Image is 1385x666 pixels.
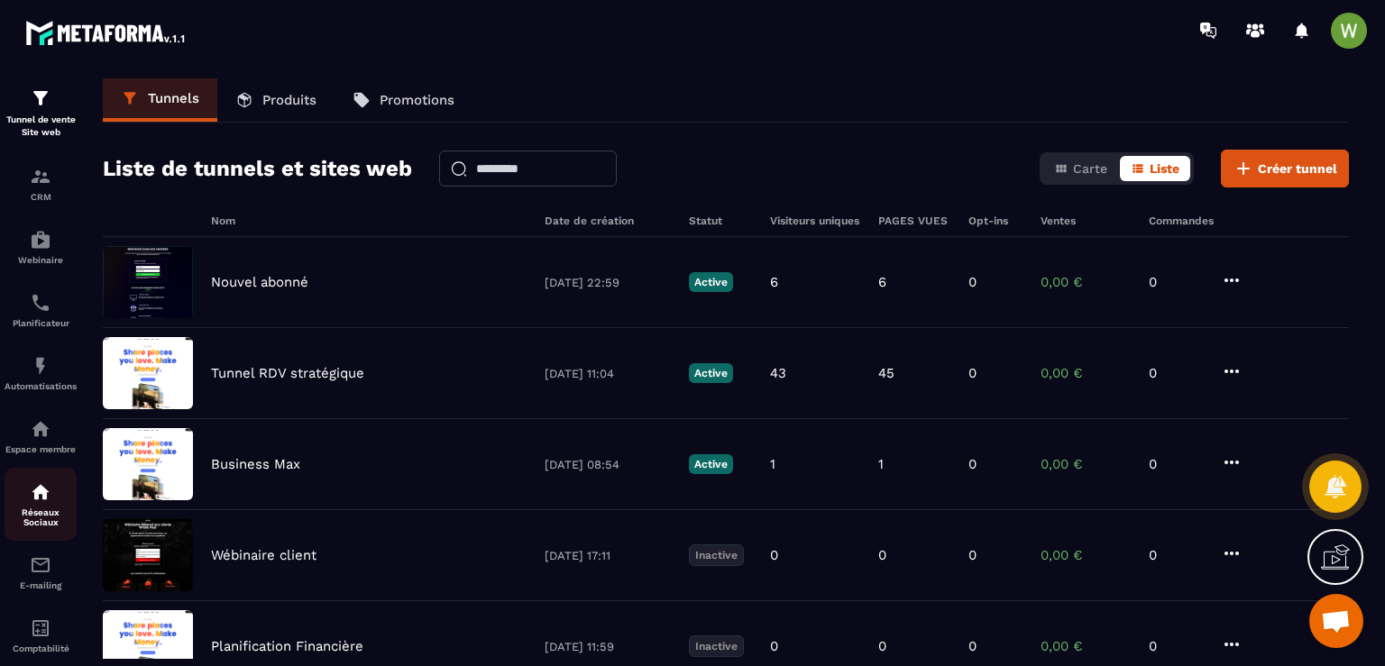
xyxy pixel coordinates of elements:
a: formationformationCRM [5,152,77,215]
p: Comptabilité [5,643,77,653]
p: 0 [770,638,778,654]
p: 6 [770,274,778,290]
p: Business Max [211,456,300,472]
p: 0 [878,638,886,654]
p: 0 [1149,456,1203,472]
img: image [103,246,193,318]
span: Carte [1073,161,1107,176]
p: [DATE] 11:04 [545,367,671,380]
p: Inactive [689,544,744,566]
a: social-networksocial-networkRéseaux Sociaux [5,468,77,541]
img: accountant [30,617,51,639]
p: 0,00 € [1041,365,1131,381]
p: CRM [5,192,77,202]
p: 6 [878,274,886,290]
h6: Nom [211,214,527,227]
a: Promotions [335,78,472,122]
h6: Opt-ins [968,214,1023,227]
p: 0,00 € [1041,274,1131,290]
p: Active [689,363,733,383]
img: automations [30,355,51,377]
img: automations [30,229,51,251]
p: Nouvel abonné [211,274,308,290]
img: image [103,519,193,591]
h6: Ventes [1041,214,1131,227]
a: Tunnels [103,78,217,122]
p: Tunnel de vente Site web [5,114,77,139]
div: Open chat [1309,594,1363,648]
p: Wébinaire client [211,547,316,563]
p: Promotions [380,92,454,108]
p: 0 [1149,274,1203,290]
button: Liste [1120,156,1190,181]
p: Planificateur [5,318,77,328]
h6: Date de création [545,214,671,227]
p: 0 [1149,365,1203,381]
p: Tunnels [148,90,199,106]
h6: Visiteurs uniques [770,214,860,227]
span: Créer tunnel [1258,160,1337,178]
img: social-network [30,481,51,503]
p: 43 [770,365,786,381]
p: Webinaire [5,255,77,265]
p: 0,00 € [1041,638,1131,654]
p: Inactive [689,635,744,657]
p: 0 [770,547,778,563]
p: Active [689,454,733,474]
a: automationsautomationsWebinaire [5,215,77,278]
p: 0 [1149,547,1203,563]
p: 0 [878,547,886,563]
img: scheduler [30,292,51,314]
h6: Statut [689,214,752,227]
p: Active [689,272,733,292]
a: formationformationTunnel de vente Site web [5,74,77,152]
p: 0 [1149,638,1203,654]
p: 0,00 € [1041,547,1131,563]
h6: Commandes [1149,214,1214,227]
img: email [30,554,51,576]
p: 1 [770,456,775,472]
p: [DATE] 11:59 [545,640,671,653]
p: 0 [968,365,977,381]
h2: Liste de tunnels et sites web [103,151,412,187]
p: Tunnel RDV stratégique [211,365,364,381]
p: Espace membre [5,444,77,454]
a: automationsautomationsAutomatisations [5,342,77,405]
p: E-mailing [5,580,77,590]
p: [DATE] 17:11 [545,549,671,562]
button: Carte [1043,156,1118,181]
p: 45 [878,365,894,381]
h6: PAGES VUES [878,214,950,227]
a: Produits [217,78,335,122]
p: 1 [878,456,884,472]
img: image [103,337,193,409]
p: [DATE] 22:59 [545,276,671,289]
a: schedulerschedulerPlanificateur [5,278,77,342]
p: Produits [262,92,316,108]
p: 0 [968,456,977,472]
p: 0,00 € [1041,456,1131,472]
a: automationsautomationsEspace membre [5,405,77,468]
button: Créer tunnel [1221,150,1349,187]
img: image [103,428,193,500]
img: formation [30,166,51,187]
p: Planification Financière [211,638,363,654]
p: Réseaux Sociaux [5,507,77,527]
p: Automatisations [5,381,77,391]
p: 0 [968,547,977,563]
img: logo [25,16,188,49]
p: [DATE] 08:54 [545,458,671,471]
a: emailemailE-mailing [5,541,77,604]
img: formation [30,87,51,109]
p: 0 [968,274,977,290]
img: automations [30,418,51,440]
p: 0 [968,638,977,654]
span: Liste [1150,161,1179,176]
